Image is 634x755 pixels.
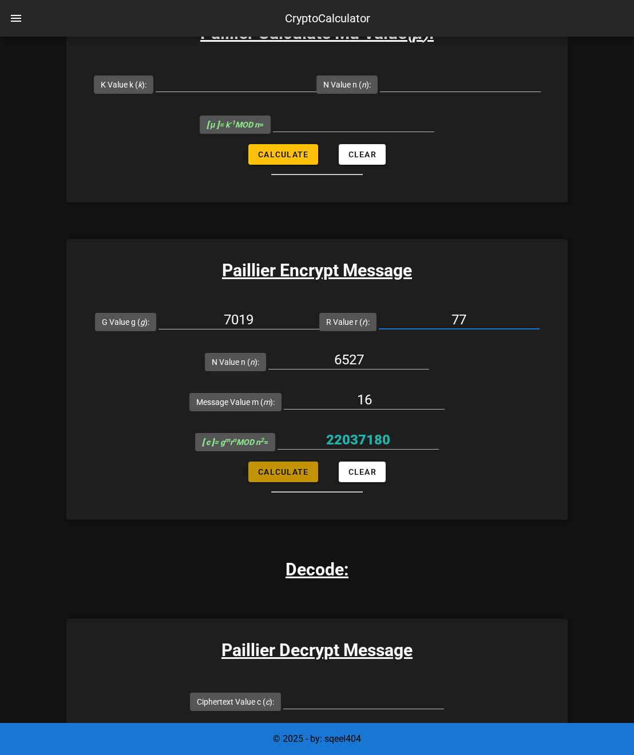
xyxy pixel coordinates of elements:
sup: -1 [229,119,235,126]
button: Calculate [248,462,318,482]
span: Clear [348,467,377,476]
h3: Decode: [286,557,348,582]
span: = [207,120,264,129]
div: CryptoCalculator [285,10,370,27]
button: nav-menu-toggle [2,5,30,32]
button: Clear [339,144,386,165]
i: g [140,317,145,327]
b: [ c ] [202,438,214,447]
sup: m [225,436,230,444]
i: = g r MOD n [202,438,264,447]
span: = [202,438,268,447]
i: = k MOD n [207,120,259,129]
i: r [362,317,365,327]
sup: n [233,436,236,444]
h3: Paillier Encrypt Message [66,257,568,283]
i: k [138,80,142,89]
button: Calculate [248,144,318,165]
i: m [263,398,270,407]
label: N Value n ( ): [212,356,259,368]
i: n [362,80,366,89]
button: Clear [339,462,386,482]
span: © 2025 - by: sqeel404 [273,733,361,744]
label: Message Value m ( ): [196,396,275,408]
label: K Value k ( ): [101,79,146,90]
label: G Value g ( ): [102,316,149,328]
i: n [250,357,255,367]
b: [ μ ] [207,120,219,129]
label: R Value r ( ): [326,316,370,328]
label: N Value n ( ): [323,79,371,90]
label: Ciphertext Value c ( ): [197,696,274,708]
h3: Paillier Decrypt Message [66,637,568,663]
i: c [266,697,270,706]
span: Clear [348,150,377,159]
sup: 2 [260,436,264,444]
span: Calculate [257,150,308,159]
span: Calculate [257,467,308,476]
